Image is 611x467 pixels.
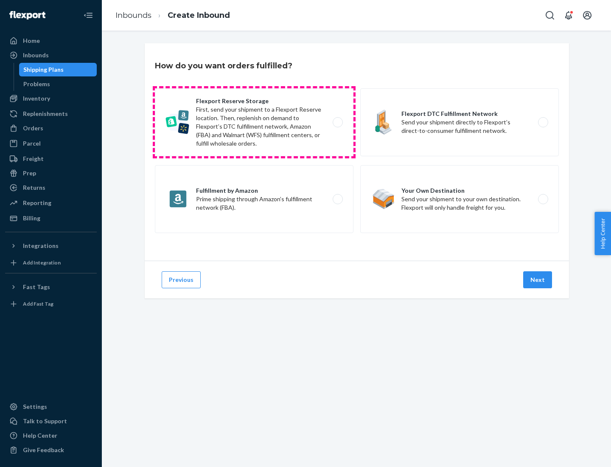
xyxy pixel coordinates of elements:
div: Billing [23,214,40,222]
a: Inbounds [5,48,97,62]
ol: breadcrumbs [109,3,237,28]
div: Prep [23,169,36,177]
button: Give Feedback [5,443,97,457]
a: Problems [19,77,97,91]
a: Inbounds [115,11,151,20]
a: Home [5,34,97,48]
div: Reporting [23,199,51,207]
a: Add Integration [5,256,97,270]
a: Reporting [5,196,97,210]
a: Settings [5,400,97,414]
a: Talk to Support [5,414,97,428]
a: Billing [5,211,97,225]
div: Settings [23,402,47,411]
a: Inventory [5,92,97,105]
a: Replenishments [5,107,97,121]
button: Help Center [594,212,611,255]
div: Add Fast Tag [23,300,53,307]
button: Open notifications [560,7,577,24]
div: Shipping Plans [23,65,64,74]
div: Returns [23,183,45,192]
img: Flexport logo [9,11,45,20]
a: Help Center [5,429,97,442]
div: Problems [23,80,50,88]
div: Integrations [23,242,59,250]
h3: How do you want orders fulfilled? [155,60,292,71]
a: Prep [5,166,97,180]
div: Give Feedback [23,446,64,454]
a: Create Inbound [168,11,230,20]
div: Replenishments [23,110,68,118]
div: Add Integration [23,259,61,266]
div: Freight [23,155,44,163]
button: Integrations [5,239,97,253]
div: Help Center [23,431,57,440]
button: Open Search Box [541,7,558,24]
a: Parcel [5,137,97,150]
div: Parcel [23,139,41,148]
div: Talk to Support [23,417,67,425]
a: Freight [5,152,97,166]
a: Shipping Plans [19,63,97,76]
div: Inbounds [23,51,49,59]
a: Add Fast Tag [5,297,97,311]
a: Returns [5,181,97,194]
button: Close Navigation [80,7,97,24]
button: Fast Tags [5,280,97,294]
button: Previous [162,271,201,288]
div: Inventory [23,94,50,103]
a: Orders [5,121,97,135]
div: Fast Tags [23,283,50,291]
button: Next [523,271,552,288]
button: Open account menu [579,7,596,24]
div: Home [23,37,40,45]
div: Orders [23,124,43,132]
